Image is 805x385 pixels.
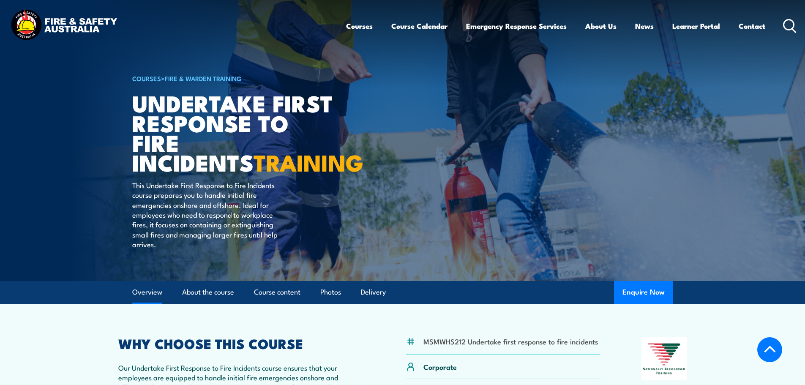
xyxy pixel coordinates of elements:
[739,15,765,37] a: Contact
[672,15,720,37] a: Learner Portal
[391,15,448,37] a: Course Calendar
[423,362,457,371] p: Corporate
[254,281,300,303] a: Course content
[132,281,162,303] a: Overview
[614,281,673,304] button: Enquire Now
[466,15,567,37] a: Emergency Response Services
[132,93,341,172] h1: Undertake First Response to Fire Incidents
[132,73,341,83] h6: >
[585,15,617,37] a: About Us
[423,336,598,346] li: MSMWHS212 Undertake first response to fire incidents
[254,144,363,179] strong: TRAINING
[641,337,687,380] img: Nationally Recognised Training logo.
[361,281,386,303] a: Delivery
[182,281,234,303] a: About the course
[132,74,161,83] a: COURSES
[165,74,242,83] a: Fire & Warden Training
[346,15,373,37] a: Courses
[635,15,654,37] a: News
[320,281,341,303] a: Photos
[132,180,287,249] p: This Undertake First Response to Fire Incidents course prepares you to handle initial fire emerge...
[118,337,365,349] h2: WHY CHOOSE THIS COURSE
